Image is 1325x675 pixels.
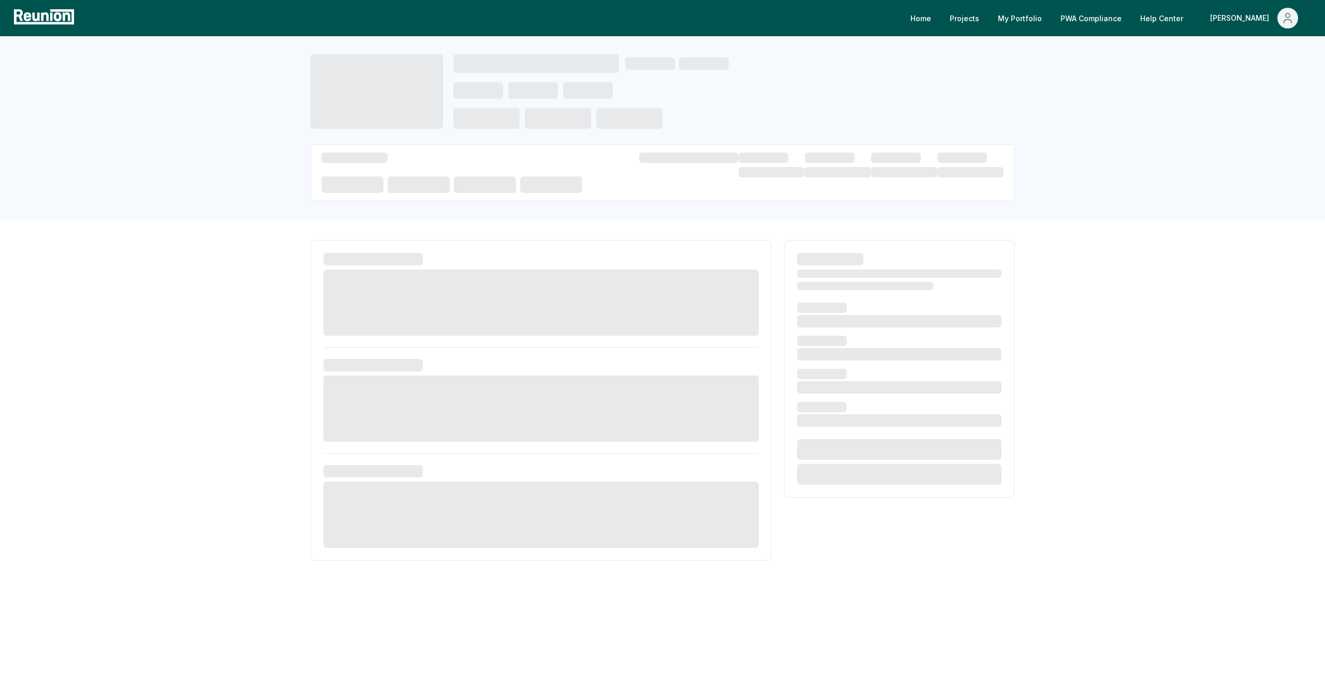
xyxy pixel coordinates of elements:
[1052,8,1130,28] a: PWA Compliance
[902,8,1315,28] nav: Main
[902,8,939,28] a: Home
[990,8,1050,28] a: My Portfolio
[1210,8,1273,28] div: [PERSON_NAME]
[941,8,988,28] a: Projects
[1132,8,1191,28] a: Help Center
[1202,8,1306,28] button: [PERSON_NAME]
